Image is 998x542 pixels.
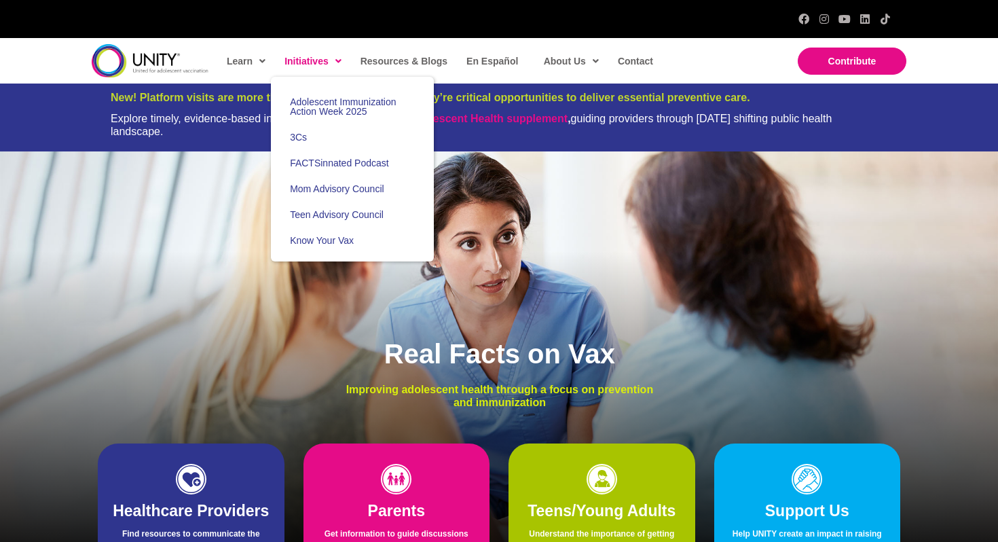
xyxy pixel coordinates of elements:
img: unity-logo-dark [92,44,208,77]
span: Mom Advisory Council [290,183,384,194]
a: TikTok [880,14,891,24]
a: 3Cs [271,124,434,150]
strong: , [354,113,570,124]
h2: Support Us [728,501,887,522]
a: Contact [611,46,659,77]
span: Adolescent Immunization Action Week 2025 [290,96,396,117]
img: icon-support-1 [792,464,822,494]
a: En Español [460,46,523,77]
a: LinkedIn [860,14,870,24]
span: En Español [466,56,518,67]
span: FACTSinnated Podcast [290,158,389,168]
span: Teen Advisory Council [290,209,384,220]
span: 3Cs [290,132,307,143]
a: Know Your Vax [271,228,434,253]
h2: Teens/Young Adults [522,501,682,522]
span: Know Your Vax [290,235,354,246]
a: Instagram [819,14,830,24]
a: Resources & Blogs [354,46,453,77]
span: Contact [618,56,653,67]
a: YouTube [839,14,850,24]
span: Initiatives [284,51,341,71]
span: New! Platform visits are more than vaccine appointments—they’re critical opportunities to deliver... [111,92,750,103]
span: About Us [544,51,599,71]
h2: Healthcare Providers [111,501,271,522]
img: icon-parents-1 [381,464,411,494]
a: Journal of Adolescent Health supplement [354,113,568,124]
span: Learn [227,51,265,71]
a: Contribute [798,48,906,75]
a: Adolescent Immunization Action Week 2025 [271,89,434,124]
img: icon-HCP-1 [176,464,206,494]
span: Contribute [828,56,876,67]
span: Real Facts on Vax [384,339,615,369]
div: Explore timely, evidence-based insights in our new guiding providers through [DATE] shifting publ... [111,112,887,138]
a: Facebook [798,14,809,24]
a: Mom Advisory Council [271,176,434,202]
a: FACTSinnated Podcast [271,150,434,176]
span: Resources & Blogs [361,56,447,67]
p: Improving adolescent health through a focus on prevention and immunization [336,383,664,409]
img: icon-teens-1 [587,464,617,494]
h2: Parents [317,501,477,522]
a: About Us [537,46,604,77]
a: Teen Advisory Council [271,202,434,228]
